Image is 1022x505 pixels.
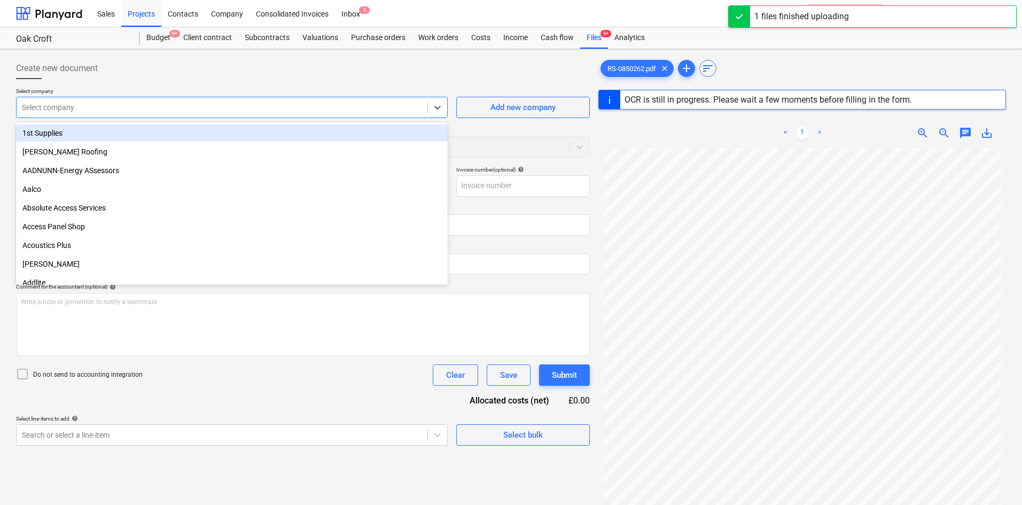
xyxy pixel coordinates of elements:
[813,127,826,139] a: Next page
[16,274,448,291] div: Addlite
[916,127,929,139] span: zoom_in
[500,368,517,382] div: Save
[345,27,412,49] a: Purchase orders
[969,454,1022,505] iframe: Chat Widget
[16,34,127,45] div: Oak Croft
[451,394,566,407] div: Allocated costs (net)
[779,127,792,139] a: Previous page
[754,10,849,23] div: 1 files finished uploading
[600,60,674,77] div: RS-0850262.pdf
[16,62,98,75] span: Create new document
[16,143,448,160] div: [PERSON_NAME] Roofing
[796,127,809,139] a: Page 1 is your current page
[359,6,370,14] span: 6
[456,166,590,173] div: Invoice number (optional)
[959,127,972,139] span: chat
[938,127,950,139] span: zoom_out
[566,394,590,407] div: £0.00
[16,199,448,216] div: Absolute Access Services
[140,27,177,49] a: Budget9+
[307,214,590,236] input: Due date not specified
[456,424,590,446] button: Select bulk
[600,30,611,37] span: 9+
[69,415,78,422] span: help
[177,27,238,49] a: Client contract
[16,125,448,142] div: 1st Supplies
[238,27,296,49] a: Subcontracts
[16,237,448,254] div: Acoustics Plus
[140,27,177,49] div: Budget
[701,62,714,75] span: sort
[490,100,556,114] div: Add new company
[16,162,448,179] div: AADNUNN-Energy ASsessors
[456,97,590,118] button: Add new company
[433,364,478,386] button: Clear
[608,27,651,49] a: Analytics
[16,143,448,160] div: A.J.Bennet Roofing
[658,62,671,75] span: clear
[601,65,662,73] span: RS-0850262.pdf
[169,30,180,37] span: 9+
[307,205,590,212] div: Due date
[487,364,530,386] button: Save
[16,255,448,273] div: Adam Weston
[497,27,534,49] a: Income
[465,27,497,49] a: Costs
[16,181,448,198] div: Aalco
[580,27,608,49] div: Files
[16,255,448,273] div: [PERSON_NAME]
[503,428,543,442] div: Select bulk
[16,415,448,422] div: Select line-items to add
[456,175,590,197] input: Invoice number
[534,27,580,49] a: Cash flow
[680,62,693,75] span: add
[539,364,590,386] button: Submit
[980,127,993,139] span: save_alt
[107,284,116,290] span: help
[552,368,577,382] div: Submit
[625,95,912,105] div: OCR is still in progress. Please wait a few moments before filling in the form.
[16,88,448,97] p: Select company
[412,27,465,49] a: Work orders
[16,218,448,235] div: Access Panel Shop
[33,370,143,379] p: Do not send to accounting integration
[516,166,524,173] span: help
[580,27,608,49] a: Files9+
[446,368,465,382] div: Clear
[16,283,590,290] div: Comment for the accountant (optional)
[296,27,345,49] a: Valuations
